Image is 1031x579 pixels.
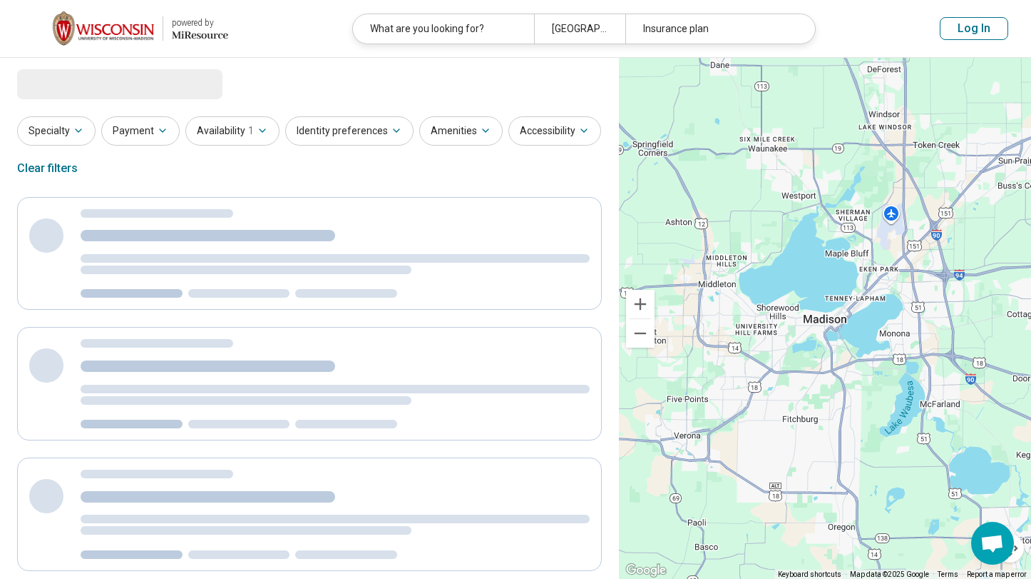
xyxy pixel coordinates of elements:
a: University of Wisconsin-Madisonpowered by [23,11,228,46]
button: Availability1 [185,116,279,146]
button: Log In [940,17,1008,40]
button: Identity preferences [285,116,414,146]
span: 1 [248,124,254,139]
div: Insurance plan [625,14,806,44]
a: Report a map error [967,570,1027,578]
span: Loading... [17,69,137,98]
span: Map data ©2025 Google [850,570,929,578]
div: Open chat [971,522,1014,565]
button: Zoom in [626,290,655,318]
div: What are you looking for? [353,14,534,44]
div: [GEOGRAPHIC_DATA], [GEOGRAPHIC_DATA] [534,14,625,44]
button: Accessibility [508,116,601,146]
div: Clear filters [17,151,78,186]
button: Payment [101,116,180,146]
button: Amenities [419,116,503,146]
button: Zoom out [626,319,655,348]
a: Terms (opens in new tab) [938,570,958,578]
button: Specialty [17,116,96,146]
div: powered by [172,16,228,29]
img: University of Wisconsin-Madison [53,11,154,46]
